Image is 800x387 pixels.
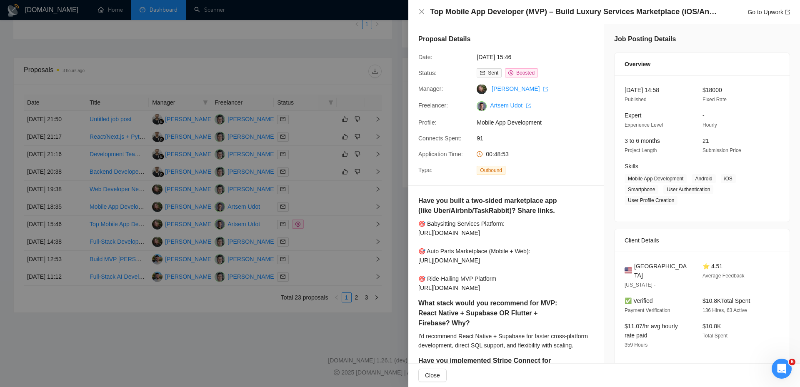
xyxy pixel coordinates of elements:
[625,266,632,275] img: 🇺🇸
[430,7,717,17] h4: Top Mobile App Developer (MVP) – Build Luxury Services Marketplace (iOS/Android + Web Admin)
[625,147,657,153] span: Project Length
[702,307,747,313] span: 136 Hires, 63 Active
[702,97,727,102] span: Fixed Rate
[543,87,548,92] span: export
[634,262,689,280] span: [GEOGRAPHIC_DATA]
[772,359,792,379] iframe: Intercom live chat
[702,112,705,119] span: -
[477,166,505,175] span: Outbound
[721,174,736,183] span: iOS
[477,101,487,111] img: c1IJnASR216B_qLKOdVHlFczQ1diiWdP6XTUU_Bde8sayunt74jRkDwX7Fkae-K6RX
[480,70,485,75] span: mail
[747,9,790,15] a: Go to Upworkexport
[418,54,432,60] span: Date:
[418,332,594,350] div: I'd recommend React Native + Supabase for faster cross-platform development, direct SQL support, ...
[702,273,745,279] span: Average Feedback
[663,185,713,194] span: User Authentication
[418,369,447,382] button: Close
[418,135,462,142] span: Connects Spent:
[418,356,567,376] h5: Have you implemented Stripe Connect for marketplace payouts before?
[702,263,722,270] span: ⭐ 4.51
[625,87,659,93] span: [DATE] 14:58
[625,174,687,183] span: Mobile App Development
[488,70,498,76] span: Sent
[418,8,425,15] button: Close
[625,122,663,128] span: Experience Level
[477,134,602,143] span: 91
[625,112,641,119] span: Expert
[418,219,594,292] div: 🎯 Babysitting Services Platform: [URL][DOMAIN_NAME] 🎯 Auto Parts Marketplace (Mobile + Web): [URL...
[486,151,509,157] span: 00:48:53
[418,85,443,92] span: Manager:
[516,70,535,76] span: Boosted
[492,85,548,92] a: [PERSON_NAME] export
[692,174,715,183] span: Android
[702,122,717,128] span: Hourly
[785,10,790,15] span: export
[418,8,425,15] span: close
[702,147,741,153] span: Submission Price
[418,34,470,44] h5: Proposal Details
[425,371,440,380] span: Close
[625,196,677,205] span: User Profile Creation
[418,298,567,328] h5: What stack would you recommend for MVP: React Native + Supabase OR Flutter + Firebase? Why?
[477,52,602,62] span: [DATE] 15:46
[490,102,531,109] a: Artsem Udot export
[625,282,655,288] span: [US_STATE] -
[625,60,650,69] span: Overview
[625,137,660,144] span: 3 to 6 months
[418,167,432,173] span: Type:
[418,151,463,157] span: Application Time:
[702,87,722,93] span: $18000
[625,163,638,170] span: Skills
[418,102,448,109] span: Freelancer:
[789,359,795,365] span: 6
[477,118,602,127] span: Mobile App Development
[625,229,780,252] div: Client Details
[614,34,676,44] h5: Job Posting Details
[625,185,658,194] span: Smartphone
[526,103,531,108] span: export
[702,137,709,144] span: 21
[418,70,437,76] span: Status:
[477,151,482,157] span: clock-circle
[702,297,750,304] span: $10.8K Total Spent
[508,70,513,75] span: dollar
[625,297,653,304] span: ✅ Verified
[418,119,437,126] span: Profile:
[702,323,721,330] span: $10.8K
[625,97,647,102] span: Published
[418,196,567,216] h5: Have you built a two-sided marketplace app (like Uber/Airbnb/TaskRabbit)? Share links.
[625,323,678,339] span: $11.07/hr avg hourly rate paid
[702,333,727,339] span: Total Spent
[625,307,670,313] span: Payment Verification
[625,342,647,348] span: 359 Hours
